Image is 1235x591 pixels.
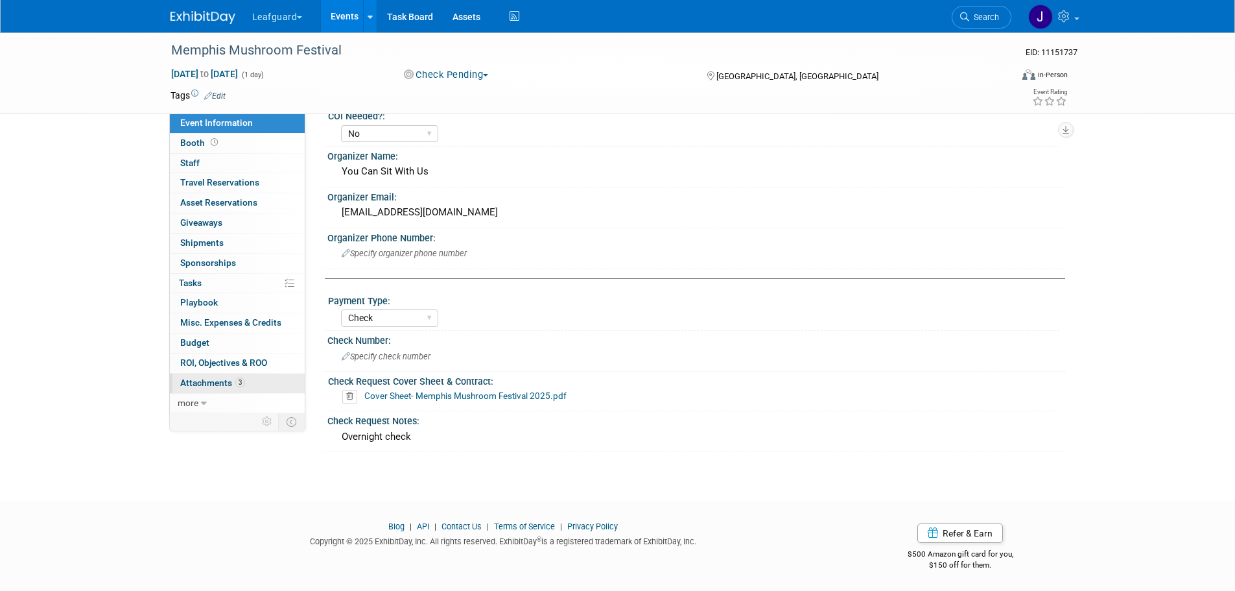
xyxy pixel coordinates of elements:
a: Staff [170,154,305,173]
img: Jonathan Zargo [1028,5,1053,29]
span: Booth [180,138,220,148]
a: Attachments3 [170,374,305,393]
td: Toggle Event Tabs [278,413,305,430]
span: Shipments [180,237,224,248]
a: Search [952,6,1011,29]
a: Tasks [170,274,305,293]
span: Playbook [180,297,218,308]
a: Privacy Policy [567,522,618,531]
td: Tags [171,89,226,102]
button: Check Pending [399,68,493,82]
span: Booth not reserved yet [208,138,220,147]
div: $150 off for them. [856,560,1065,571]
a: Booth [170,134,305,153]
span: | [484,522,492,531]
div: Check Request Cover Sheet & Contract: [328,372,1059,388]
div: COI Needed?: [328,106,1059,123]
span: Specify check number [342,352,430,361]
div: Organizer Phone Number: [327,228,1065,245]
span: Sponsorships [180,258,236,268]
a: Sponsorships [170,254,305,273]
span: | [406,522,415,531]
span: Staff [180,158,200,168]
div: $500 Amazon gift card for you, [856,540,1065,570]
span: ROI, Objectives & ROO [180,357,267,368]
div: Event Rating [1032,89,1067,95]
span: Misc. Expenses & Credits [180,317,281,328]
a: Cover Sheet- Memphis Mushroom Festival 2025.pdf [364,391,567,401]
a: Shipments [170,234,305,253]
td: Personalize Event Tab Strip [256,413,279,430]
a: Event Information [170,114,305,133]
span: [DATE] [DATE] [171,68,239,80]
a: Misc. Expenses & Credits [170,313,305,333]
span: Tasks [179,278,202,288]
a: Playbook [170,293,305,313]
div: [EMAIL_ADDRESS][DOMAIN_NAME] [337,202,1055,223]
span: Attachments [180,378,245,388]
div: Check Number: [327,331,1065,347]
a: Contact Us [441,522,482,531]
a: Edit [204,91,226,101]
span: Search [969,12,999,22]
div: Memphis Mushroom Festival [167,39,992,62]
span: | [557,522,565,531]
div: Organizer Name: [327,147,1065,163]
span: Specify organizer phone number [342,248,467,258]
span: Giveaways [180,217,222,228]
sup: ® [537,536,541,543]
span: Budget [180,337,209,348]
a: Blog [388,522,405,531]
span: Travel Reservations [180,177,259,187]
span: Event ID: 11151737 [1026,47,1077,57]
span: Event Information [180,117,253,128]
a: Travel Reservations [170,173,305,193]
div: In-Person [1037,70,1068,80]
a: API [417,522,429,531]
a: more [170,394,305,413]
div: Check Request Notes: [327,411,1065,428]
div: Event Format [935,67,1068,87]
img: ExhibitDay [171,11,235,24]
a: Budget [170,333,305,353]
div: You Can Sit With Us [337,162,1055,182]
span: (1 day) [241,71,264,79]
a: ROI, Objectives & ROO [170,354,305,373]
span: | [431,522,440,531]
div: Copyright © 2025 ExhibitDay, Inc. All rights reserved. ExhibitDay is a registered trademark of Ex... [171,533,837,548]
a: Terms of Service [494,522,555,531]
span: [GEOGRAPHIC_DATA], [GEOGRAPHIC_DATA] [716,71,878,81]
a: Giveaways [170,213,305,233]
div: Overnight check [337,427,1055,447]
a: Asset Reservations [170,193,305,213]
span: Asset Reservations [180,197,257,208]
div: Organizer Email: [327,187,1065,204]
a: Delete attachment? [342,392,362,401]
a: Refer & Earn [917,524,1003,543]
img: Format-Inperson.png [1022,69,1035,80]
span: more [178,398,198,408]
span: 3 [235,378,245,387]
div: Payment Type: [328,291,1059,308]
span: to [198,69,211,79]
